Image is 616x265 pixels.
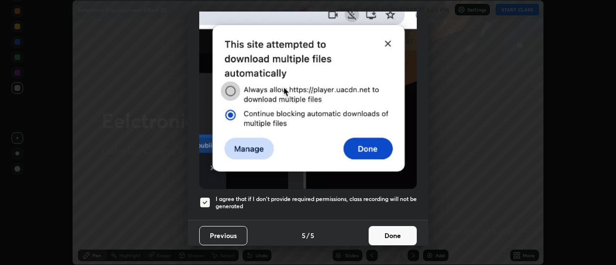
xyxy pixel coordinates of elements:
[310,230,314,240] h4: 5
[369,226,417,245] button: Done
[199,226,247,245] button: Previous
[302,230,306,240] h4: 5
[307,230,309,240] h4: /
[216,195,417,210] h5: I agree that if I don't provide required permissions, class recording will not be generated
